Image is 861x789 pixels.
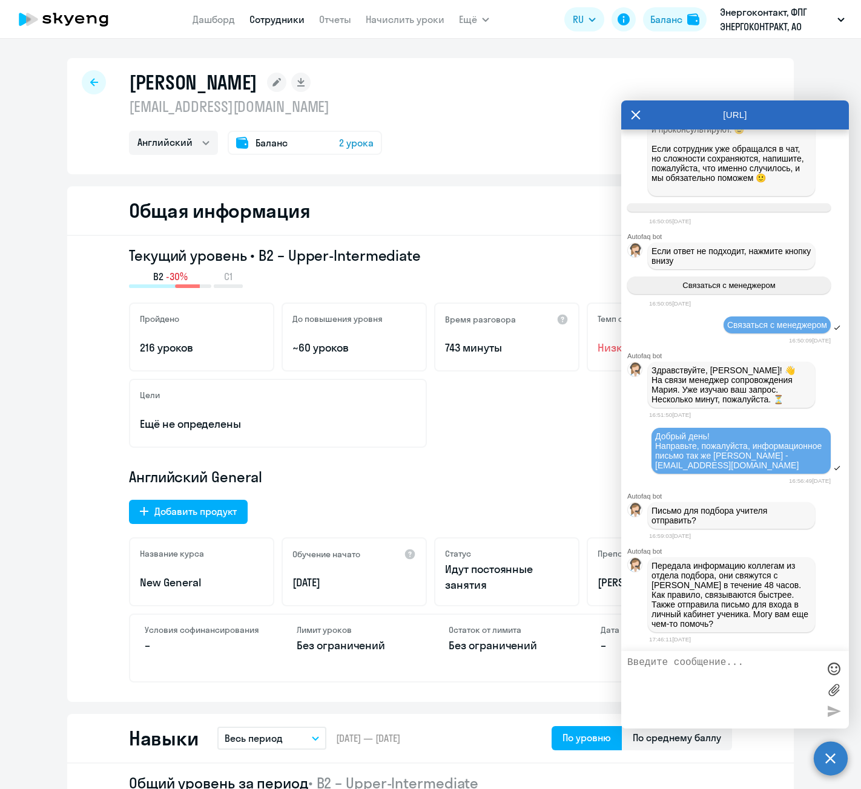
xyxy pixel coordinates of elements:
[682,281,775,290] span: Связаться с менеджером
[598,548,659,559] h5: Преподаватель
[129,97,382,116] p: [EMAIL_ADDRESS][DOMAIN_NAME]
[649,300,691,307] time: 16:50:05[DATE]
[449,624,564,635] h4: Остаток от лимита
[562,730,611,745] div: По уровню
[129,500,248,524] button: Добавить продукт
[129,70,257,94] h1: [PERSON_NAME]
[643,7,707,31] button: Балансbalance
[652,246,813,266] span: Если ответ не подходит, нажмите кнопку внизу
[145,638,260,653] p: –
[193,13,235,25] a: Дашборд
[649,411,691,418] time: 16:51:50[DATE]
[140,416,416,432] p: Ещё не определены
[627,233,849,240] div: Autofaq bot
[628,243,643,261] img: bot avatar
[601,638,716,653] p: –
[652,561,811,629] p: Передала информацию коллегам из отдела подбора, они свяжутся с [PERSON_NAME] в течение 48 часов. ...
[459,12,477,27] span: Ещё
[649,218,691,224] time: 16:50:05[DATE]
[217,727,326,750] button: Весь период
[445,340,569,356] p: 743 минуты
[652,506,811,525] p: Письмо для подбора учителя отправить?
[627,352,849,359] div: Autofaq bot
[601,624,716,635] h4: Дата обновления лимита
[292,575,416,591] p: [DATE]
[687,13,699,25] img: balance
[292,549,360,560] h5: Обучение начато
[628,558,643,575] img: bot avatar
[129,726,198,750] h2: Навыки
[256,136,288,150] span: Баланс
[598,313,656,324] h5: Темп обучения
[459,7,489,31] button: Ещё
[649,636,691,643] time: 17:46:11[DATE]
[445,314,516,325] h5: Время разговора
[598,340,721,356] span: Низкий
[225,731,283,745] p: Весь период
[628,362,643,380] img: bot avatar
[292,313,383,324] h5: До повышения уровня
[154,504,237,519] div: Добавить продукт
[789,477,831,484] time: 16:56:49[DATE]
[140,390,160,401] h5: Цели
[297,638,412,653] p: Без ограничений
[336,732,400,745] span: [DATE] — [DATE]
[627,548,849,555] div: Autofaq bot
[129,246,732,265] h3: Текущий уровень • B2 – Upper-Intermediate
[633,730,721,745] div: По среднему баллу
[249,13,305,25] a: Сотрудники
[627,277,831,294] button: Связаться с менеджером
[650,12,682,27] div: Баланс
[166,270,188,283] span: -30%
[445,548,471,559] h5: Статус
[140,548,204,559] h5: Название курса
[445,561,569,593] p: Идут постоянные занятия
[129,198,310,223] h2: Общая информация
[564,7,604,31] button: RU
[224,270,233,283] span: C1
[628,503,643,520] img: bot avatar
[449,638,564,653] p: Без ограничений
[720,5,833,34] p: Энергоконтакт, ФПГ ЭНЕРГОКОНТРАКТ, АО
[153,270,163,283] span: B2
[652,365,811,404] p: Здравствуйте, [PERSON_NAME]! 👋 ﻿На связи менеджер сопровождения Мария. Уже изучаю ваш запрос. Нес...
[140,340,263,356] p: 216 уроков
[297,624,412,635] h4: Лимит уроков
[655,431,824,470] span: Добрый день! Направьте, пожалуйста, информационное письмо так же [PERSON_NAME] - [EMAIL_ADDRESS][...
[140,575,263,591] p: New General
[649,532,691,539] time: 16:59:03[DATE]
[140,313,179,324] h5: Пройдено
[129,467,262,486] span: Английский General
[627,493,849,500] div: Autofaq bot
[714,5,851,34] button: Энергоконтакт, ФПГ ЭНЕРГОКОНТРАКТ, АО
[339,136,374,150] span: 2 урока
[825,681,843,699] label: Лимит 10 файлов
[292,340,416,356] p: ~60 уроков
[573,12,584,27] span: RU
[727,320,827,330] span: Связаться с менеджером
[366,13,444,25] a: Начислить уроки
[145,624,260,635] h4: Условия софинансирования
[598,575,721,591] p: [PERSON_NAME]
[789,337,831,344] time: 16:50:09[DATE]
[319,13,351,25] a: Отчеты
